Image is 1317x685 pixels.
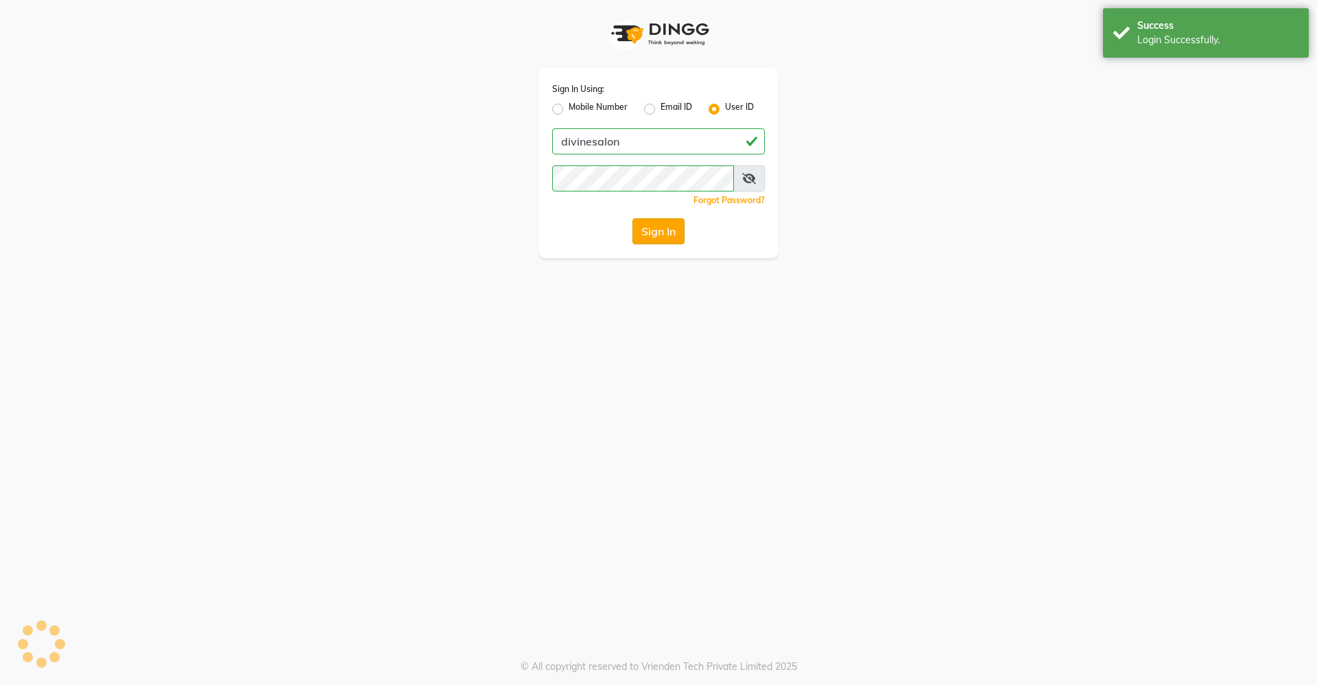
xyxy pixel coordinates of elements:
img: logo1.svg [604,14,713,54]
input: Username [552,165,734,191]
label: Email ID [661,101,692,117]
input: Username [552,128,765,154]
label: User ID [725,101,754,117]
label: Mobile Number [569,101,628,117]
div: Login Successfully. [1137,33,1298,47]
div: Success [1137,19,1298,33]
a: Forgot Password? [693,195,765,205]
button: Sign In [632,218,685,244]
label: Sign In Using: [552,83,604,95]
